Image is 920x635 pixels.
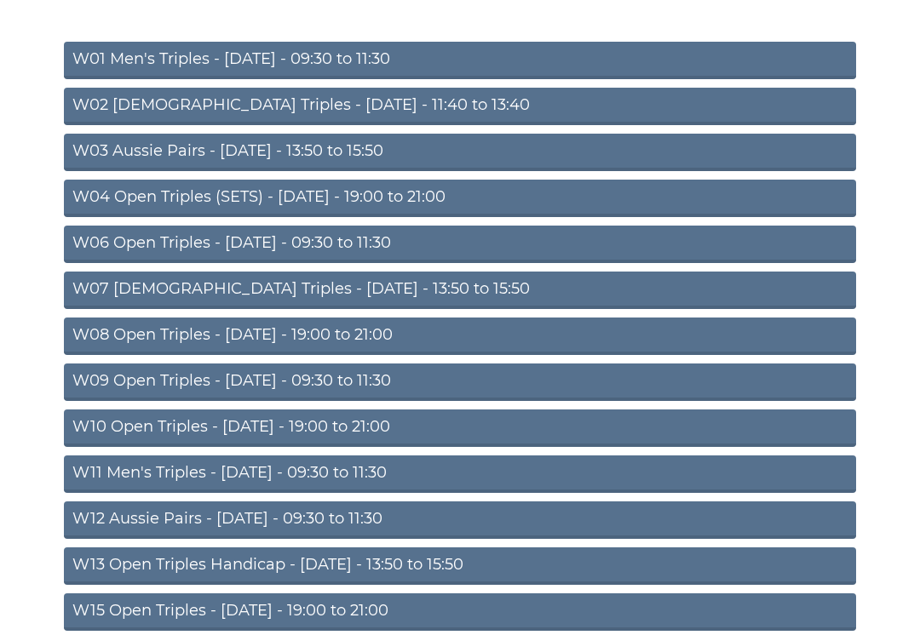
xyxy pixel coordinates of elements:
[64,180,856,218] a: W04 Open Triples (SETS) - [DATE] - 19:00 to 21:00
[64,89,856,126] a: W02 [DEMOGRAPHIC_DATA] Triples - [DATE] - 11:40 to 13:40
[64,43,856,80] a: W01 Men's Triples - [DATE] - 09:30 to 11:30
[64,548,856,586] a: W13 Open Triples Handicap - [DATE] - 13:50 to 15:50
[64,272,856,310] a: W07 [DEMOGRAPHIC_DATA] Triples - [DATE] - 13:50 to 15:50
[64,134,856,172] a: W03 Aussie Pairs - [DATE] - 13:50 to 15:50
[64,410,856,448] a: W10 Open Triples - [DATE] - 19:00 to 21:00
[64,594,856,632] a: W15 Open Triples - [DATE] - 19:00 to 21:00
[64,318,856,356] a: W08 Open Triples - [DATE] - 19:00 to 21:00
[64,456,856,494] a: W11 Men's Triples - [DATE] - 09:30 to 11:30
[64,502,856,540] a: W12 Aussie Pairs - [DATE] - 09:30 to 11:30
[64,364,856,402] a: W09 Open Triples - [DATE] - 09:30 to 11:30
[64,226,856,264] a: W06 Open Triples - [DATE] - 09:30 to 11:30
